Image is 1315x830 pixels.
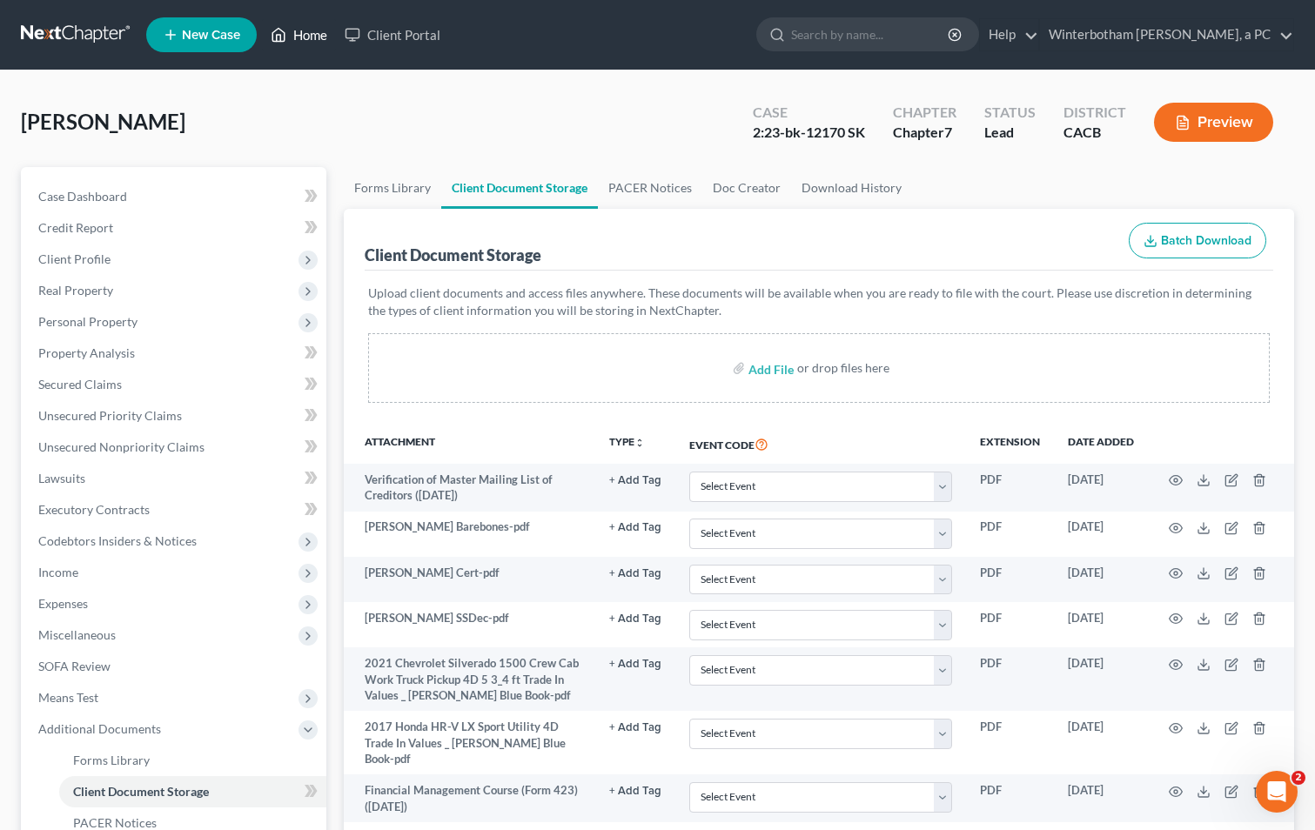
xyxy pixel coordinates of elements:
td: [DATE] [1054,512,1148,557]
span: Executory Contracts [38,502,150,517]
button: + Add Tag [609,568,661,579]
a: SOFA Review [24,651,326,682]
a: Property Analysis [24,338,326,369]
span: Secured Claims [38,377,122,392]
td: PDF [966,464,1054,512]
a: Unsecured Priority Claims [24,400,326,432]
span: Real Property [38,283,113,298]
div: Case [753,103,865,123]
td: [DATE] [1054,602,1148,647]
a: Doc Creator [702,167,791,209]
span: Credit Report [38,220,113,235]
span: Miscellaneous [38,627,116,642]
p: Upload client documents and access files anywhere. These documents will be available when you are... [368,284,1270,319]
a: Home [262,19,336,50]
span: Case Dashboard [38,189,127,204]
th: Event Code [675,424,966,464]
div: District [1063,103,1126,123]
span: New Case [182,29,240,42]
a: + Add Tag [609,472,661,488]
button: + Add Tag [609,659,661,670]
i: unfold_more [634,438,645,448]
th: Attachment [344,424,595,464]
span: [PERSON_NAME] [21,109,185,134]
th: Date added [1054,424,1148,464]
td: [DATE] [1054,464,1148,512]
span: Income [38,565,78,579]
span: Expenses [38,596,88,611]
span: Lawsuits [38,471,85,485]
td: PDF [966,774,1054,822]
span: Unsecured Nonpriority Claims [38,439,205,454]
td: [DATE] [1054,557,1148,602]
div: Status [984,103,1036,123]
td: 2021 Chevrolet Silverado 1500 Crew Cab Work Truck Pickup 4D 5 3_4 ft Trade In Values _ [PERSON_NA... [344,647,595,711]
td: [DATE] [1054,711,1148,774]
a: Credit Report [24,212,326,244]
span: SOFA Review [38,659,111,673]
button: + Add Tag [609,475,661,486]
div: CACB [1063,123,1126,143]
span: Forms Library [73,753,150,767]
div: or drop files here [797,359,889,377]
a: + Add Tag [609,719,661,735]
a: Client Portal [336,19,449,50]
input: Search by name... [791,18,950,50]
span: Property Analysis [38,345,135,360]
a: Winterbotham [PERSON_NAME], a PC [1040,19,1293,50]
iframe: Intercom live chat [1256,771,1298,813]
span: Means Test [38,690,98,705]
td: PDF [966,647,1054,711]
a: Lawsuits [24,463,326,494]
button: Batch Download [1129,223,1266,259]
td: [PERSON_NAME] Barebones-pdf [344,512,595,557]
td: [PERSON_NAME] SSDec-pdf [344,602,595,647]
td: PDF [966,711,1054,774]
td: Financial Management Course (Form 423) ([DATE]) [344,774,595,822]
td: PDF [966,557,1054,602]
a: Download History [791,167,912,209]
button: TYPEunfold_more [609,437,645,448]
a: Help [980,19,1038,50]
span: Client Profile [38,251,111,266]
span: Batch Download [1161,233,1251,248]
div: Lead [984,123,1036,143]
button: + Add Tag [609,613,661,625]
span: Unsecured Priority Claims [38,408,182,423]
span: 2 [1292,771,1305,785]
a: + Add Tag [609,519,661,535]
button: + Add Tag [609,786,661,797]
div: Client Document Storage [365,244,541,265]
span: Personal Property [38,314,138,329]
a: PACER Notices [598,167,702,209]
span: Codebtors Insiders & Notices [38,533,197,548]
td: [PERSON_NAME] Cert-pdf [344,557,595,602]
td: PDF [966,602,1054,647]
div: Chapter [893,123,956,143]
span: PACER Notices [73,815,157,830]
th: Extension [966,424,1054,464]
td: [DATE] [1054,774,1148,822]
a: Secured Claims [24,369,326,400]
div: 2:23-bk-12170 SK [753,123,865,143]
span: 7 [944,124,952,140]
span: Client Document Storage [73,784,209,799]
a: Client Document Storage [59,776,326,807]
a: Forms Library [59,745,326,776]
a: Case Dashboard [24,181,326,212]
td: [DATE] [1054,647,1148,711]
span: Additional Documents [38,721,161,736]
td: Verification of Master Mailing List of Creditors ([DATE]) [344,464,595,512]
td: 2017 Honda HR-V LX Sport Utility 4D Trade In Values _ [PERSON_NAME] Blue Book-pdf [344,711,595,774]
button: Preview [1154,103,1273,142]
a: + Add Tag [609,565,661,581]
a: Executory Contracts [24,494,326,525]
a: + Add Tag [609,782,661,799]
button: + Add Tag [609,522,661,533]
a: Forms Library [344,167,441,209]
button: + Add Tag [609,722,661,733]
a: Unsecured Nonpriority Claims [24,432,326,463]
a: + Add Tag [609,610,661,626]
a: + Add Tag [609,655,661,672]
div: Chapter [893,103,956,123]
